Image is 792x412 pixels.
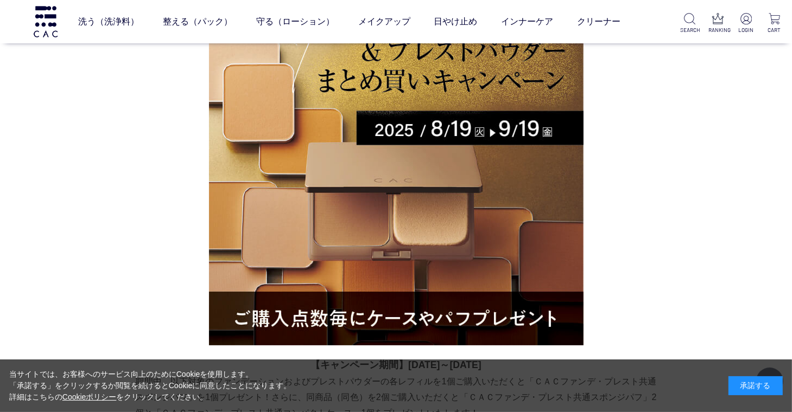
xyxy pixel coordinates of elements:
a: 整える（パック） [163,7,232,37]
p: 【キャンペーン期間】[DATE]～[DATE] [136,356,657,374]
p: RANKING [708,26,726,34]
div: 承諾する [728,376,783,395]
div: 当サイトでは、お客様へのサービス向上のためにCookieを使用します。 「承諾する」をクリックするか閲覧を続けるとCookieに同意したことになります。 詳細はこちらの をクリックしてください。 [9,369,292,403]
a: SEARCH [680,13,698,34]
a: LOGIN [737,13,755,34]
img: logo [32,6,59,37]
p: CART [765,26,783,34]
a: 守る（ローション） [256,7,334,37]
p: SEARCH [680,26,698,34]
a: 日やけ止め [434,7,478,37]
a: Cookieポリシー [62,392,117,401]
p: LOGIN [737,26,755,34]
a: クリーナー [578,7,621,37]
a: RANKING [708,13,726,34]
a: インナーケア [502,7,554,37]
a: 洗う（洗浄料） [78,7,139,37]
a: CART [765,13,783,34]
a: メイクアップ [358,7,410,37]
